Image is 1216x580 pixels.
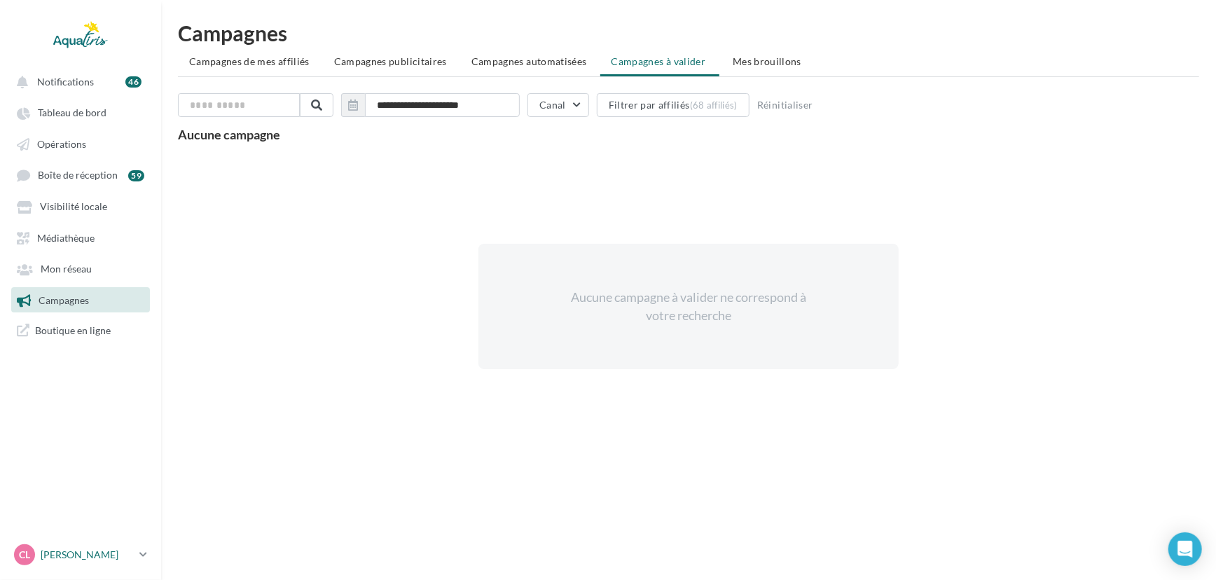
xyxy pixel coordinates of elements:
[38,107,106,119] span: Tableau de bord
[8,318,153,343] a: Boutique en ligne
[41,548,134,562] p: [PERSON_NAME]
[733,55,801,67] span: Mes brouillons
[38,170,118,181] span: Boîte de réception
[8,287,153,312] a: Campagnes
[8,69,147,94] button: Notifications 46
[597,93,749,117] button: Filtrer par affiliés(68 affiliés)
[8,99,153,125] a: Tableau de bord
[1168,532,1202,566] div: Open Intercom Messenger
[189,55,310,67] span: Campagnes de mes affiliés
[37,138,86,150] span: Opérations
[527,93,589,117] button: Canal
[8,256,153,281] a: Mon réseau
[178,22,1199,43] h1: Campagnes
[334,55,447,67] span: Campagnes publicitaires
[35,324,111,337] span: Boutique en ligne
[8,225,153,250] a: Médiathèque
[125,76,141,88] div: 46
[19,548,30,562] span: CL
[37,76,94,88] span: Notifications
[40,201,107,213] span: Visibilité locale
[752,97,819,113] button: Réinitialiser
[128,170,144,181] div: 59
[39,294,89,306] span: Campagnes
[568,289,809,324] div: Aucune campagne à valider ne correspond à votre recherche
[471,55,587,67] span: Campagnes automatisées
[41,263,92,275] span: Mon réseau
[11,541,150,568] a: CL [PERSON_NAME]
[690,99,738,111] div: (68 affiliés)
[8,131,153,156] a: Opérations
[37,232,95,244] span: Médiathèque
[8,162,153,188] a: Boîte de réception 59
[178,127,280,142] span: Aucune campagne
[8,193,153,219] a: Visibilité locale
